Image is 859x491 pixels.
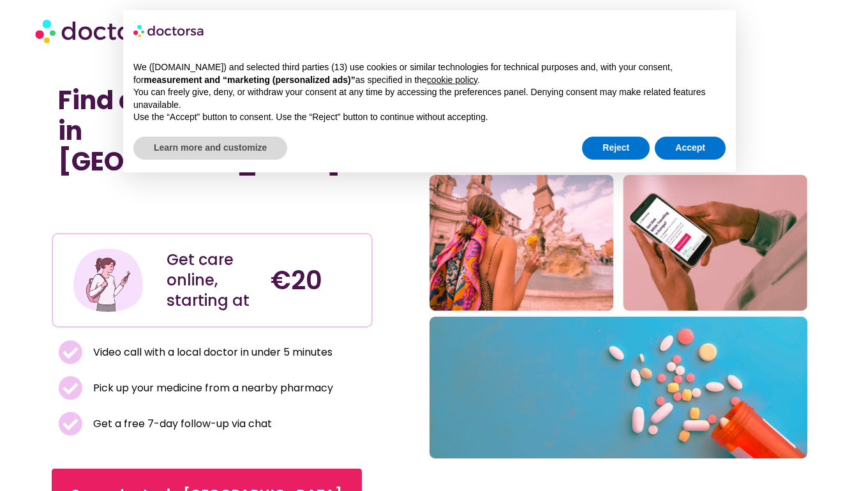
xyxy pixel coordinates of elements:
button: Reject [582,137,650,160]
a: cookie policy [427,75,477,85]
span: Get a free 7-day follow-up via chat [90,415,272,433]
span: Video call with a local doctor in under 5 minutes [90,344,332,361]
p: Use the “Accept” button to consent. Use the “Reject” button to continue without accepting. [133,111,726,124]
button: Learn more and customize [133,137,287,160]
img: A collage of three pictures. Healthy female traveler enjoying her vacation in Rome, Italy. Someon... [429,175,807,458]
span: Pick up your medicine from a nearby pharmacy [90,379,333,397]
h1: Find a doctor near me in [GEOGRAPHIC_DATA] [58,85,366,177]
strong: measurement and “marketing (personalized ads)” [144,75,355,85]
iframe: Customer reviews powered by Trustpilot [58,205,366,220]
p: We ([DOMAIN_NAME]) and selected third parties (13) use cookies or similar technologies for techni... [133,61,726,86]
h4: €20 [271,265,362,296]
p: You can freely give, deny, or withdraw your consent at any time by accessing the preferences pane... [133,86,726,111]
img: logo [133,20,205,41]
iframe: Customer reviews powered by Trustpilot [58,190,250,205]
img: Illustration depicting a young woman in a casual outfit, engaged with her smartphone. She has a p... [71,244,145,317]
div: Get care online, starting at [167,250,258,311]
button: Accept [655,137,726,160]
